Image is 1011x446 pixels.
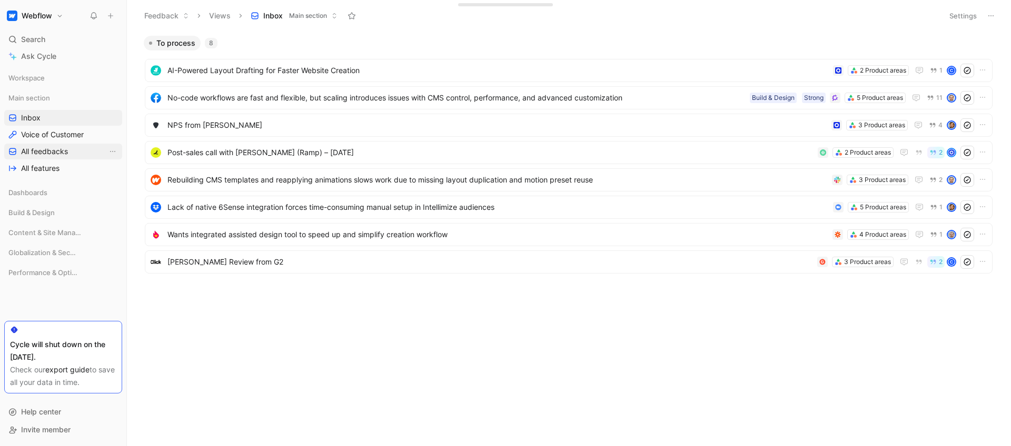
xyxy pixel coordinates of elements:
[156,38,195,48] span: To process
[167,228,828,241] span: Wants integrated assisted design tool to speed up and simplify creation workflow
[948,204,955,211] img: avatar
[107,146,118,157] button: View actions
[845,147,891,158] div: 2 Product areas
[939,259,943,265] span: 2
[145,223,993,246] a: logoWants integrated assisted design tool to speed up and simplify creation workflow4 Product are...
[804,93,824,103] div: Strong
[4,90,122,176] div: Main sectionInboxVoice of CustomerAll feedbacksView actionsAll features
[939,204,943,210] span: 1
[151,257,161,267] img: logo
[859,175,906,185] div: 3 Product areas
[167,64,829,77] span: AI-Powered Layout Drafting for Faster Website Creation
[4,110,122,126] a: Inbox
[167,92,746,104] span: No-code workflows are fast and flexible, but scaling introduces issues with CMS control, performa...
[8,207,55,218] span: Build & Design
[4,205,122,220] div: Build & Design
[7,11,17,21] img: Webflow
[4,205,122,224] div: Build & Design
[4,185,122,200] div: Dashboards
[8,93,50,103] span: Main section
[21,407,61,416] span: Help center
[289,11,327,21] span: Main section
[22,11,52,21] h1: Webflow
[8,73,45,83] span: Workspace
[167,146,814,159] span: Post-sales call with [PERSON_NAME] (Ramp) – [DATE]
[4,225,122,240] div: Content & Site Management
[151,229,161,240] img: logo
[927,147,945,158] button: 2
[948,231,955,238] img: avatar
[4,265,122,283] div: Performance & Optimization
[939,231,943,238] span: 1
[4,245,122,260] div: Globalization & Security
[145,250,993,273] a: logo[PERSON_NAME] Review from G23 Product areas2C
[151,175,161,185] img: logo
[8,187,47,198] span: Dashboards
[4,245,122,263] div: Globalization & Security
[145,168,993,191] a: logoRebuilding CMS templates and reapplying animations slows work due to missing layout duplicati...
[4,8,66,23] button: WebflowWebflow
[948,258,955,266] div: C
[948,94,955,102] img: avatar
[140,8,194,24] button: Feedback
[927,256,945,268] button: 2
[10,338,116,363] div: Cycle will shut down on the [DATE].
[145,114,993,137] a: logoNPS from [PERSON_NAME]3 Product areas4avatar
[21,113,41,123] span: Inbox
[263,11,283,21] span: Inbox
[205,38,217,48] div: 8
[145,196,993,219] a: logoLack of native 6Sense integration forces time-consuming manual setup in Intellimize audiences...
[4,144,122,159] a: All feedbacksView actions
[4,48,122,64] a: Ask Cycle
[21,50,56,63] span: Ask Cycle
[844,257,891,267] div: 3 Product areas
[948,121,955,129] img: avatar
[151,120,161,130] img: logo
[938,122,943,128] span: 4
[4,404,122,420] div: Help center
[144,36,201,50] button: To process
[167,201,829,214] span: Lack of native 6Sense integration forces time-consuming manual setup in Intellimize audiences
[927,174,945,186] button: 2
[939,149,943,156] span: 2
[4,265,122,280] div: Performance & Optimization
[4,70,122,86] div: Workspace
[948,67,955,74] div: C
[928,229,945,240] button: 1
[145,86,993,109] a: logoNo-code workflows are fast and flexible, but scaling introduces issues with CMS control, perf...
[45,365,90,374] a: export guide
[4,225,122,244] div: Content & Site Management
[4,32,122,47] div: Search
[939,177,943,183] span: 2
[8,227,83,238] span: Content & Site Management
[167,174,828,186] span: Rebuilding CMS templates and reapplying animations slows work due to missing layout duplication a...
[151,202,161,212] img: logo
[151,65,161,76] img: logo
[860,202,906,212] div: 5 Product areas
[8,247,80,258] span: Globalization & Security
[145,141,993,164] a: logoPost-sales call with [PERSON_NAME] (Ramp) – [DATE]2 Product areas2avatar
[948,149,955,156] img: avatar
[21,425,71,434] span: Invite member
[857,93,903,103] div: 5 Product areas
[4,127,122,143] a: Voice of Customer
[860,65,906,76] div: 2 Product areas
[948,176,955,184] img: avatar
[859,229,906,240] div: 4 Product areas
[21,33,45,46] span: Search
[167,119,827,131] span: NPS from [PERSON_NAME]
[927,119,945,131] button: 4
[928,201,945,213] button: 1
[21,163,60,174] span: All features
[752,93,795,103] div: Build & Design
[4,185,122,204] div: Dashboards
[21,129,84,140] span: Voice of Customer
[936,95,943,101] span: 11
[167,256,813,268] span: [PERSON_NAME] Review from G2
[151,93,161,103] img: logo
[145,59,993,82] a: logoAI-Powered Layout Drafting for Faster Website Creation2 Product areas1C
[10,363,116,389] div: Check our to save all your data in time.
[925,92,945,104] button: 11
[204,8,235,24] button: Views
[151,147,161,158] img: logo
